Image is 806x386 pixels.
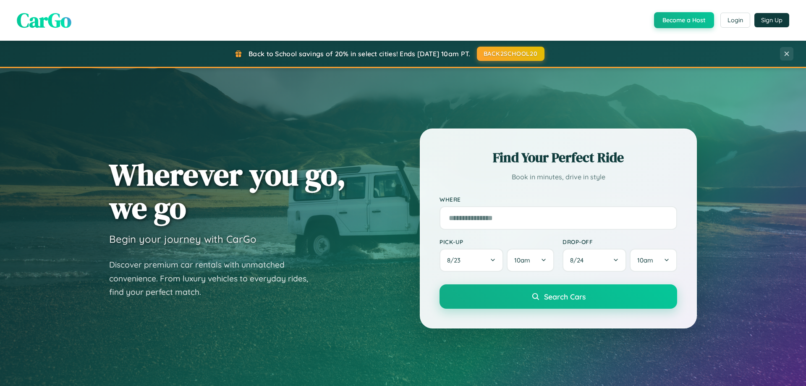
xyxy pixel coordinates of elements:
h1: Wherever you go, we go [109,158,346,224]
span: 10am [514,256,530,264]
label: Where [440,196,677,203]
label: Drop-off [563,238,677,245]
span: 8 / 24 [570,256,588,264]
button: 10am [507,249,554,272]
button: BACK2SCHOOL20 [477,47,544,61]
button: Search Cars [440,284,677,309]
span: Back to School savings of 20% in select cities! Ends [DATE] 10am PT. [249,50,470,58]
span: 8 / 23 [447,256,465,264]
label: Pick-up [440,238,554,245]
span: 10am [637,256,653,264]
button: Sign Up [754,13,789,27]
button: 8/24 [563,249,626,272]
p: Discover premium car rentals with unmatched convenience. From luxury vehicles to everyday rides, ... [109,258,319,299]
button: Become a Host [654,12,714,28]
button: 8/23 [440,249,503,272]
h2: Find Your Perfect Ride [440,148,677,167]
h3: Begin your journey with CarGo [109,233,256,245]
span: Search Cars [544,292,586,301]
button: Login [720,13,750,28]
span: CarGo [17,6,71,34]
p: Book in minutes, drive in style [440,171,677,183]
button: 10am [630,249,677,272]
